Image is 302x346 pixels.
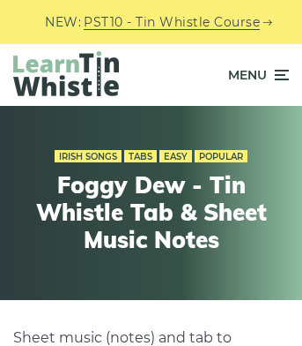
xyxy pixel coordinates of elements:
[35,171,267,254] h1: Foggy Dew - Tin Whistle Tab & Sheet Music Notes
[55,150,122,162] a: Irish Songs
[124,150,157,162] a: Tabs
[195,150,247,162] a: Popular
[13,51,119,96] img: LearnTinWhistle.com
[228,53,267,97] span: Menu
[159,150,192,162] a: Easy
